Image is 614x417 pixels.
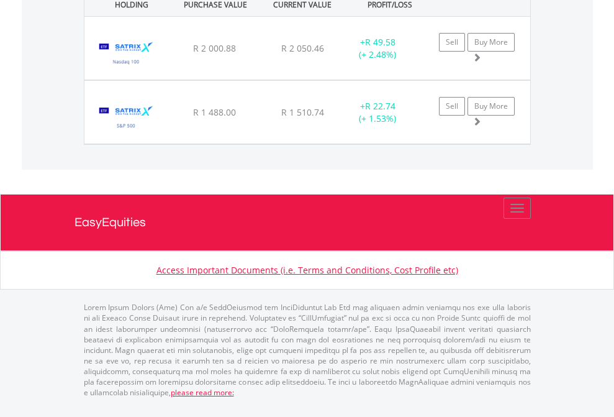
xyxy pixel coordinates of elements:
a: Buy More [467,97,515,116]
img: TFSA.STXNDQ.png [91,32,162,76]
span: R 1 510.74 [281,106,324,118]
span: R 2 050.46 [281,42,324,54]
a: EasyEquities [74,195,540,250]
a: Access Important Documents (i.e. Terms and Conditions, Cost Profile etc) [156,264,458,276]
span: R 22.74 [365,100,395,112]
a: please read more: [171,387,234,398]
a: Sell [439,97,465,116]
div: + (+ 1.53%) [339,100,417,125]
span: R 1 488.00 [193,106,236,118]
div: + (+ 2.48%) [339,36,417,61]
span: R 49.58 [365,36,395,48]
a: Sell [439,33,465,52]
img: TFSA.STX500.png [91,96,162,140]
span: R 2 000.88 [193,42,236,54]
p: Lorem Ipsum Dolors (Ame) Con a/e SeddOeiusmod tem InciDiduntut Lab Etd mag aliquaen admin veniamq... [84,302,531,398]
a: Buy More [467,33,515,52]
